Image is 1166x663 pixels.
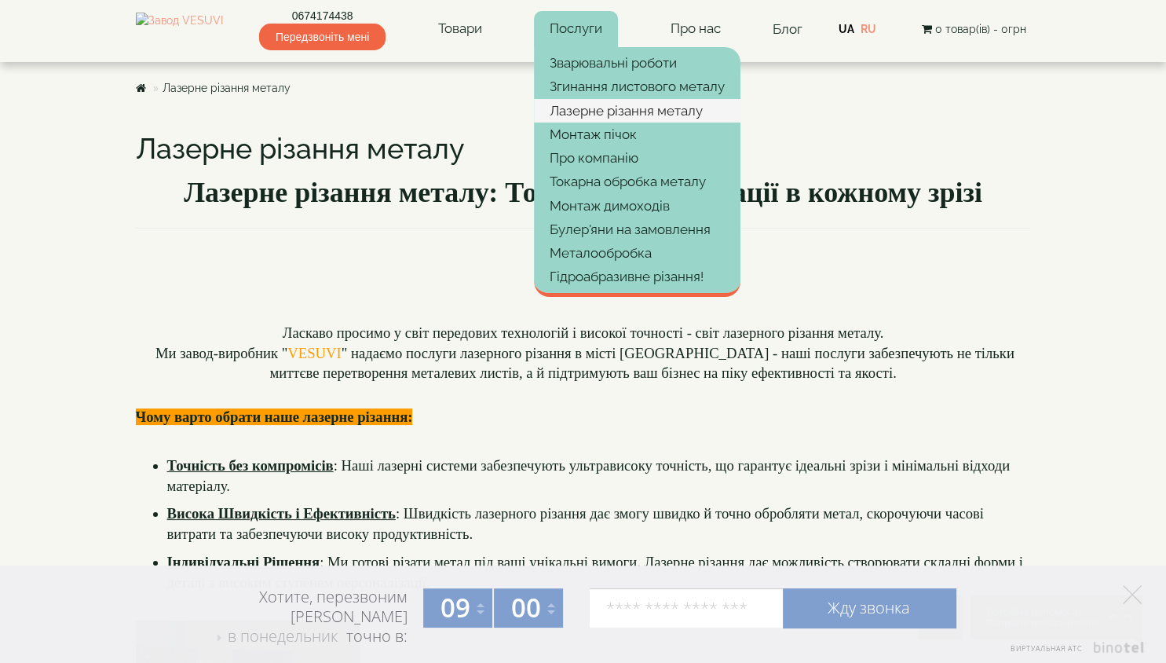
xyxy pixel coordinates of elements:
span: : Наші лазерні системи забезпечують ультрависоку точність, що гарантує ідеальні зрізи і мінімальн... [167,457,1014,494]
u: Висока Швидкість і Ефективність [167,505,396,522]
u: Індивідуальні Рішення [167,554,320,570]
a: VESUVI [287,345,341,361]
a: RU [861,23,876,35]
span: 09 [440,590,470,625]
a: Лазерне різання металу [163,82,291,94]
a: 0674174438 [259,8,386,24]
img: Завод VESUVI [136,13,223,46]
a: Лазерне різання металу [534,99,740,123]
a: Жду звонка [783,588,956,628]
a: Послуги [534,11,618,47]
a: Металообробка [534,241,740,265]
a: Монтаж димоходів [534,194,740,218]
a: Товари [422,11,498,47]
u: Точність без компромісів [167,457,334,474]
a: Зварювальні роботи [534,51,740,75]
b: Лазерне різання металу: Точність та Інновації в кожному зрізі [184,177,982,208]
span: : Швидкість лазерного різання дає змогу швидко й точно обробляти метал, скорочуючи часові витрати... [167,505,988,542]
a: Блог [773,21,802,37]
a: Токарна обробка металу [534,170,740,193]
a: Монтаж пічок [534,123,740,146]
a: Булер'яни на замовлення [534,218,740,241]
span: Передзвоніть мені [259,24,386,50]
span: : Ми готові різати метал під ваші унікальні вимоги. Лазерне різання дає можливість створювати скл... [167,554,1027,591]
div: Хотите, перезвоним [PERSON_NAME] точно в: [199,587,408,648]
a: Гідроабразивне різання! [534,265,740,288]
span: 0 товар(ів) - 0грн [934,23,1025,35]
span: в понедельник [228,625,338,647]
span: Чому варто обрати наше лазерне різання: [136,408,413,425]
span: Ласкаво просимо у світ передових технологій і високої точності - світ лазерного різання металу. [283,324,884,341]
span: Виртуальная АТС [1011,643,1083,654]
a: Виртуальная АТС [1001,642,1146,663]
a: Про нас [654,11,736,47]
button: 0 товар(ів) - 0грн [916,20,1030,38]
a: Про компанію [534,146,740,170]
span: 00 [511,590,541,625]
span: Ми завод-виробник " " надаємо послуги лазерного різання в місті [GEOGRAPHIC_DATA] - наші послуги ... [152,345,1018,382]
a: UA [839,23,854,35]
h1: Лазерне різання металу [136,134,1031,165]
a: Згинання листового металу [534,75,740,98]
